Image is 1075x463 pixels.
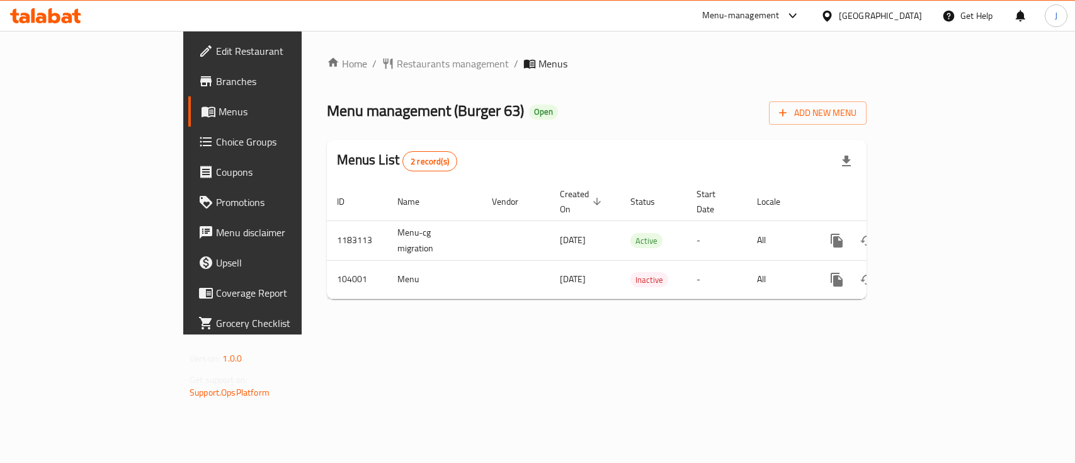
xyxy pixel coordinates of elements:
span: Created On [560,186,605,217]
span: [DATE] [560,271,586,287]
div: Total records count [402,151,457,171]
a: Coupons [188,157,363,187]
span: Grocery Checklist [216,316,353,331]
span: Version: [190,350,220,367]
span: Name [397,194,436,209]
span: J [1055,9,1057,23]
td: All [747,220,812,260]
span: Choice Groups [216,134,353,149]
button: more [822,226,852,256]
a: Edit Restaurant [188,36,363,66]
li: / [372,56,377,71]
div: [GEOGRAPHIC_DATA] [839,9,922,23]
a: Promotions [188,187,363,217]
span: Promotions [216,195,353,210]
div: Export file [831,146,862,176]
span: Upsell [216,255,353,270]
a: Menus [188,96,363,127]
span: Menus [219,104,353,119]
h2: Menus List [337,151,457,171]
a: Upsell [188,248,363,278]
button: Change Status [852,265,882,295]
a: Choice Groups [188,127,363,157]
span: Status [630,194,671,209]
td: Menu [387,260,482,299]
a: Grocery Checklist [188,308,363,338]
span: Restaurants management [397,56,509,71]
nav: breadcrumb [327,56,867,71]
span: Add New Menu [779,105,856,121]
td: All [747,260,812,299]
a: Branches [188,66,363,96]
div: Menu-management [702,8,780,23]
span: Coupons [216,164,353,180]
a: Coverage Report [188,278,363,308]
span: Inactive [630,273,668,287]
a: Support.OpsPlatform [190,384,270,401]
li: / [514,56,518,71]
div: Open [529,105,558,120]
button: Change Status [852,226,882,256]
span: Menus [538,56,567,71]
span: Branches [216,74,353,89]
span: Menu management ( Burger 63 ) [327,96,524,125]
span: Active [630,234,663,248]
span: Menu disclaimer [216,225,353,240]
span: 2 record(s) [403,156,457,168]
span: Open [529,106,558,117]
td: - [686,220,747,260]
span: Locale [757,194,797,209]
div: Active [630,233,663,248]
span: Edit Restaurant [216,43,353,59]
a: Restaurants management [382,56,509,71]
span: Get support on: [190,372,247,388]
td: - [686,260,747,299]
div: Inactive [630,272,668,287]
button: more [822,265,852,295]
td: Menu-cg migration [387,220,482,260]
span: ID [337,194,361,209]
span: 1.0.0 [222,350,242,367]
table: enhanced table [327,183,953,299]
button: Add New Menu [769,101,867,125]
a: Menu disclaimer [188,217,363,248]
span: Coverage Report [216,285,353,300]
th: Actions [812,183,953,221]
span: [DATE] [560,232,586,248]
span: Vendor [492,194,535,209]
span: Start Date [697,186,732,217]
